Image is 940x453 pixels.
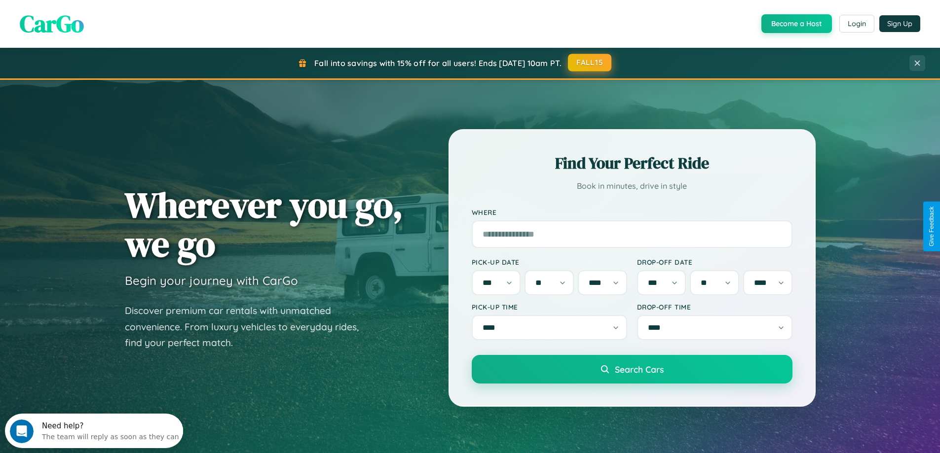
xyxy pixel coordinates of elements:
[928,207,935,246] div: Give Feedback
[472,152,792,174] h2: Find Your Perfect Ride
[472,303,627,311] label: Pick-up Time
[879,15,920,32] button: Sign Up
[37,8,174,16] div: Need help?
[637,303,792,311] label: Drop-off Time
[568,54,611,71] button: FALL15
[314,58,562,68] span: Fall into savings with 15% off for all users! Ends [DATE] 10am PT.
[125,185,403,263] h1: Wherever you go, we go
[761,14,832,33] button: Become a Host
[10,419,34,443] iframe: Intercom live chat
[615,364,664,375] span: Search Cars
[472,355,792,383] button: Search Cars
[839,15,874,33] button: Login
[472,208,792,216] label: Where
[125,303,372,351] p: Discover premium car rentals with unmatched convenience. From luxury vehicles to everyday rides, ...
[472,258,627,266] label: Pick-up Date
[472,179,792,193] p: Book in minutes, drive in style
[637,258,792,266] label: Drop-off Date
[4,4,184,31] div: Open Intercom Messenger
[5,414,183,448] iframe: Intercom live chat discovery launcher
[125,273,298,288] h3: Begin your journey with CarGo
[37,16,174,27] div: The team will reply as soon as they can
[20,7,84,40] span: CarGo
